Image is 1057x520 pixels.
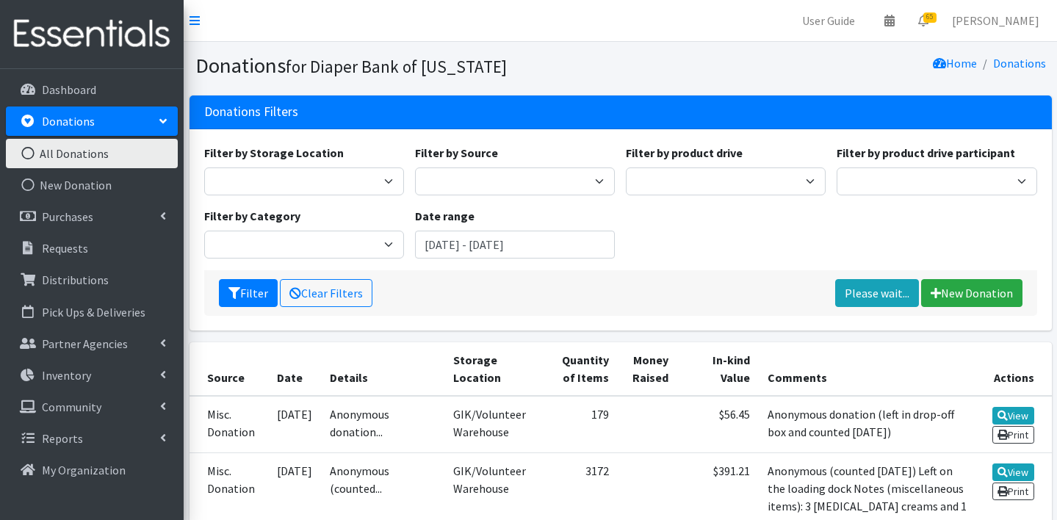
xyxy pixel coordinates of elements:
p: Purchases [42,209,93,224]
a: Please wait... [835,279,919,307]
a: All Donations [6,139,178,168]
a: Requests [6,234,178,263]
a: Pick Ups & Deliveries [6,297,178,327]
label: Filter by Source [415,144,498,162]
a: New Donation [6,170,178,200]
a: Print [992,483,1034,500]
th: In-kind Value [677,342,758,396]
a: Print [992,426,1034,444]
label: Filter by Storage Location [204,144,344,162]
th: Quantity of Items [544,342,617,396]
p: Pick Ups & Deliveries [42,305,145,319]
p: Reports [42,431,83,446]
a: Inventory [6,361,178,390]
label: Filter by Category [204,207,300,225]
input: January 1, 2011 - December 31, 2011 [415,231,615,259]
a: Donations [6,106,178,136]
td: [DATE] [268,396,321,453]
p: Donations [42,114,95,129]
a: Distributions [6,265,178,295]
th: Date [268,342,321,396]
a: Dashboard [6,75,178,104]
a: Home [933,56,977,71]
th: Comments [759,342,978,396]
a: My Organization [6,455,178,485]
p: Requests [42,241,88,256]
p: Partner Agencies [42,336,128,351]
img: HumanEssentials [6,10,178,59]
label: Filter by product drive participant [837,144,1015,162]
a: Partner Agencies [6,329,178,358]
th: Storage Location [444,342,544,396]
label: Filter by product drive [626,144,743,162]
th: Money Raised [618,342,678,396]
td: $56.45 [677,396,758,453]
td: Anonymous donation (left in drop-off box and counted [DATE]) [759,396,978,453]
p: Dashboard [42,82,96,97]
a: New Donation [921,279,1022,307]
th: Details [321,342,444,396]
button: Filter [219,279,278,307]
p: Distributions [42,272,109,287]
h1: Donations [195,53,616,79]
td: 179 [544,396,617,453]
a: 65 [906,6,940,35]
p: Community [42,400,101,414]
a: Purchases [6,202,178,231]
a: View [992,407,1034,425]
a: Donations [993,56,1046,71]
h3: Donations Filters [204,104,298,120]
a: [PERSON_NAME] [940,6,1051,35]
small: for Diaper Bank of [US_STATE] [286,56,507,77]
a: Community [6,392,178,422]
td: Misc. Donation [190,396,268,453]
p: My Organization [42,463,126,477]
p: Inventory [42,368,91,383]
label: Date range [415,207,475,225]
a: View [992,463,1034,481]
th: Source [190,342,268,396]
a: Clear Filters [280,279,372,307]
a: Reports [6,424,178,453]
span: 65 [923,12,937,23]
th: Actions [977,342,1051,396]
a: User Guide [790,6,867,35]
td: GIK/Volunteer Warehouse [444,396,544,453]
td: Anonymous donation... [321,396,444,453]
